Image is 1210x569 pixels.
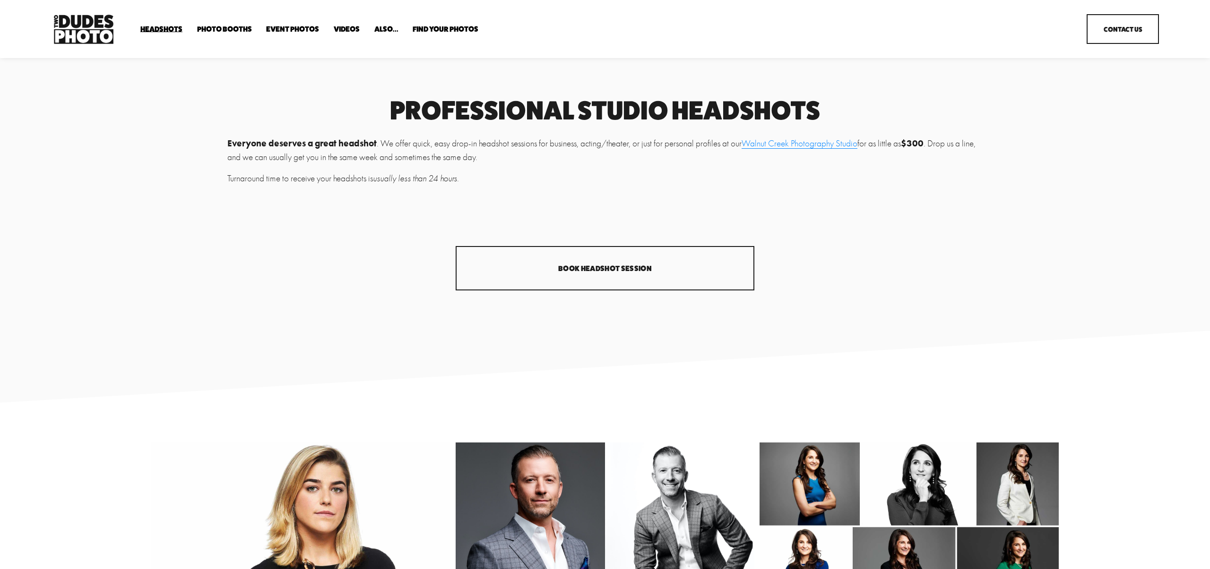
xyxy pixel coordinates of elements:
h1: Professional Studio Headshots [227,98,983,122]
strong: Everyone deserves a great headshot [227,138,377,149]
span: Find Your Photos [413,25,478,33]
a: Walnut Creek Photography Studio [742,138,857,149]
a: Contact Us [1087,14,1159,44]
p: . We offer quick, easy drop-in headshot sessions for business, acting/theater, or just for person... [227,137,983,164]
a: Videos [334,25,360,34]
a: folder dropdown [140,25,182,34]
p: Turnaround time to receive your headshots is . [227,172,983,186]
span: Headshots [140,25,182,33]
img: Two Dudes Photo | Headshots, Portraits &amp; Photo Booths [51,12,116,46]
span: Also... [374,25,398,33]
a: Event Photos [266,25,319,34]
a: folder dropdown [197,25,252,34]
span: Photo Booths [197,25,252,33]
a: folder dropdown [374,25,398,34]
strong: $300 [901,138,924,149]
em: usually less than 24 hours [373,173,457,184]
a: folder dropdown [413,25,478,34]
a: Book Headshot Session [456,246,755,290]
